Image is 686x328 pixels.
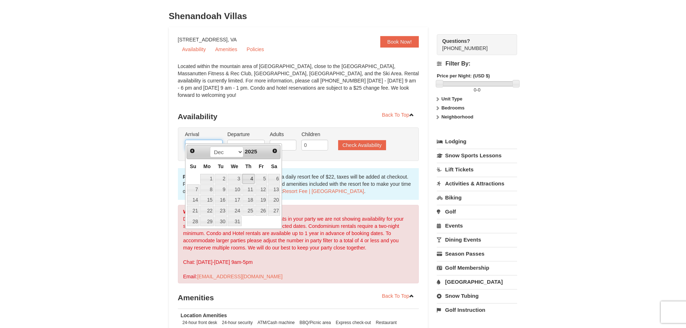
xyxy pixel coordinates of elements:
[188,146,198,156] a: Prev
[242,44,268,55] a: Policies
[242,206,255,216] a: 25
[437,247,517,260] a: Season Passes
[437,233,517,246] a: Dining Events
[200,195,214,205] a: 15
[255,195,268,205] a: 19
[255,206,268,216] a: 26
[270,146,280,156] a: Next
[268,206,280,216] a: 27
[283,188,364,194] a: Resort Fee | [GEOGRAPHIC_DATA]
[227,131,265,138] label: Departure
[228,184,242,194] a: 10
[242,195,255,205] a: 18
[380,36,419,48] a: Book Now!
[242,174,255,184] a: 4
[272,148,278,154] span: Next
[178,63,419,106] div: Located within the mountain area of [GEOGRAPHIC_DATA], close to the [GEOGRAPHIC_DATA], Massanutte...
[442,38,470,44] strong: Questions?
[187,216,199,226] a: 28
[259,163,264,169] span: Friday
[442,37,504,51] span: [PHONE_NUMBER]
[242,184,255,194] a: 11
[437,191,517,204] a: Biking
[220,319,254,326] li: 24-hour security
[218,163,224,169] span: Tuesday
[181,319,219,326] li: 24-hour front desk
[374,319,398,326] li: Restaurant
[478,87,480,93] span: 0
[334,319,373,326] li: Express check-out
[437,289,517,302] a: Snow Tubing
[437,275,517,288] a: [GEOGRAPHIC_DATA]
[437,149,517,162] a: Snow Sports Lessons
[437,219,517,232] a: Events
[178,291,419,305] h3: Amenities
[187,184,199,194] a: 7
[215,174,227,184] a: 2
[271,163,277,169] span: Saturday
[245,148,257,154] span: 2025
[228,195,242,205] a: 17
[437,177,517,190] a: Activities & Attractions
[228,206,242,216] a: 24
[441,105,465,111] strong: Bedrooms
[256,319,297,326] li: ATM/Cash machine
[189,148,195,154] span: Prev
[437,86,517,94] label: -
[268,174,280,184] a: 6
[437,303,517,316] a: Golf Instruction
[200,184,214,194] a: 8
[377,291,419,301] a: Back To Top
[441,96,462,102] strong: Unit Type
[215,184,227,194] a: 9
[187,206,199,216] a: 21
[474,87,476,93] span: 0
[268,184,280,194] a: 13
[178,44,210,55] a: Availability
[437,205,517,218] a: Golf
[185,131,223,138] label: Arrival
[255,184,268,194] a: 12
[169,9,517,23] h3: Shenandoah Villas
[178,168,419,200] div: the nightly rates below include a daily resort fee of $22, taxes will be added at checkout. For m...
[301,131,328,138] label: Children
[437,60,517,67] h4: Filter By:
[203,163,211,169] span: Monday
[215,206,227,216] a: 23
[181,313,227,318] strong: Location Amenities
[437,135,517,148] a: Lodging
[200,174,214,184] a: 1
[200,206,214,216] a: 22
[178,205,419,283] div: Due to the dates selected or number of guests in your party we are not showing availability for y...
[437,73,490,78] strong: Price per Night: (USD $)
[245,163,251,169] span: Thursday
[437,261,517,274] a: Golf Membership
[183,174,212,180] strong: Please note:
[231,163,238,169] span: Wednesday
[255,174,268,184] a: 5
[338,140,386,150] button: Check Availability
[228,216,242,226] a: 31
[441,114,474,120] strong: Neighborhood
[215,195,227,205] a: 16
[377,109,419,120] a: Back To Top
[187,195,199,205] a: 14
[268,195,280,205] a: 20
[228,174,242,184] a: 3
[190,163,196,169] span: Sunday
[215,216,227,226] a: 30
[211,44,241,55] a: Amenities
[270,131,296,138] label: Adults
[437,163,517,176] a: Lift Tickets
[183,209,215,215] strong: We are sorry!
[197,274,282,279] a: [EMAIL_ADDRESS][DOMAIN_NAME]
[298,319,333,326] li: BBQ/Picnic area
[178,109,419,124] h3: Availability
[200,216,214,226] a: 29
